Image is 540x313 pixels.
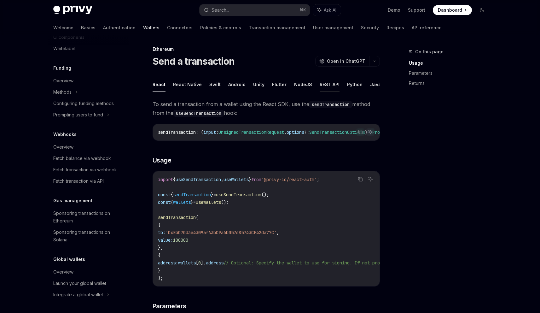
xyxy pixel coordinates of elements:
a: Launch your global wallet [48,278,129,289]
h5: Webhooks [53,131,77,138]
span: input [203,129,216,135]
div: Fetch balance via webhook [53,155,111,162]
span: import [158,177,173,182]
a: Overview [48,141,129,153]
button: Copy the contents from the code block [356,128,364,136]
span: Usage [153,156,171,165]
a: Connectors [167,20,193,35]
span: Dashboard [438,7,462,13]
span: to: [158,230,165,235]
span: const [158,199,171,205]
div: Configuring funding methods [53,100,114,107]
a: Security [361,20,379,35]
span: : [216,129,218,135]
span: wallets [173,199,191,205]
a: User management [313,20,353,35]
img: dark logo [53,6,92,15]
span: 100000 [173,237,188,243]
div: Launch your global wallet [53,280,106,287]
button: NodeJS [294,77,312,92]
span: ⌘ K [299,8,306,13]
code: useSendTransaction [173,110,224,117]
a: Recipes [386,20,404,35]
a: Welcome [53,20,73,35]
span: useWallets [196,199,221,205]
div: Prompting users to fund [53,111,103,119]
span: }, [158,245,163,251]
span: Open in ChatGPT [327,58,365,64]
span: { [158,222,160,228]
div: Fetch transaction via webhook [53,166,117,174]
span: { [158,252,160,258]
a: Overview [48,266,129,278]
code: sendTransaction [309,101,352,108]
span: } [249,177,251,182]
span: ) [365,129,367,135]
button: Open in ChatGPT [315,56,369,67]
div: Fetch transaction via API [53,177,104,185]
span: : ( [196,129,203,135]
span: { [171,199,173,205]
div: Whitelabel [53,45,75,52]
span: useSendTransaction [216,192,261,198]
span: To send a transaction from a wallet using the React SDK, use the method from the hook: [153,100,380,117]
div: Ethereum [153,46,380,52]
span: address [206,260,224,266]
a: Authentication [103,20,136,35]
span: const [158,192,171,198]
button: Python [347,77,363,92]
span: 0 [198,260,201,266]
button: Search...⌘K [200,4,310,16]
a: Fetch transaction via webhook [48,164,129,175]
a: Sponsoring transactions on Solana [48,227,129,245]
span: (); [261,192,269,198]
a: Basics [81,20,96,35]
span: = [193,199,196,205]
span: '0xE3070d3e4309afA3bC9a6b057685743CF42da77C' [165,230,276,235]
a: Demo [388,7,400,13]
a: Parameters [409,68,492,78]
span: useWallets [224,177,249,182]
button: Ask AI [313,4,341,16]
h5: Gas management [53,197,92,204]
div: Methods [53,88,72,96]
span: , [284,129,287,135]
div: Sponsoring transactions on Ethereum [53,210,125,225]
span: (); [221,199,229,205]
a: Fetch transaction via API [48,175,129,187]
span: wallets [178,260,196,266]
button: Android [228,77,246,92]
span: ( [196,215,198,220]
div: Search... [212,6,229,14]
span: sendTransaction [158,129,196,135]
span: ); [158,275,163,281]
span: ?: [304,129,309,135]
a: Fetch balance via webhook [48,153,129,164]
button: Flutter [272,77,287,92]
button: Unity [253,77,264,92]
span: , [221,177,224,182]
span: { [171,192,173,198]
span: options [287,129,304,135]
a: Returns [409,78,492,88]
span: On this page [415,48,444,56]
a: Whitelabel [48,43,129,54]
button: React Native [173,77,202,92]
span: // Optional: Specify the wallet to use for signing. If not provided, the first wallet will be used. [224,260,473,266]
h5: Funding [53,64,71,72]
a: Overview [48,75,129,86]
a: Dashboard [433,5,472,15]
span: ; [317,177,319,182]
span: useSendTransaction [176,177,221,182]
h1: Send a transaction [153,56,235,67]
span: from [251,177,261,182]
span: '@privy-io/react-auth' [261,177,317,182]
button: Toggle dark mode [477,5,487,15]
span: { [173,177,176,182]
button: Copy the contents from the code block [356,175,364,183]
div: Overview [53,143,73,151]
button: Ask AI [366,175,375,183]
span: sendTransaction [173,192,211,198]
span: = [213,192,216,198]
span: SendTransactionOptions [309,129,365,135]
